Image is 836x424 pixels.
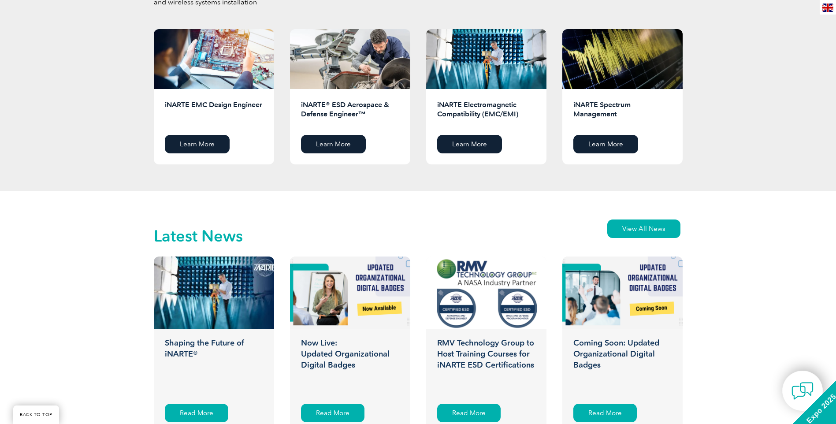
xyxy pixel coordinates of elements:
[165,135,230,153] a: Learn More
[573,135,638,153] a: Learn More
[437,100,535,128] h2: iNARTE Electromagnetic Compatibility (EMC/EMI)
[290,338,410,395] h3: Now Live: Updated Organizational Digital Badges
[573,404,637,422] div: Read More
[154,229,243,243] h2: Latest News
[301,100,399,128] h2: iNARTE® ESD Aerospace & Defense Engineer™
[426,338,546,395] h3: RMV Technology Group to Host Training Courses for iNARTE ESD Certifications
[562,338,683,395] h3: Coming Soon: Updated Organizational Digital Badges
[607,219,680,238] a: View All News
[573,100,672,128] h2: iNARTE Spectrum Management
[437,135,502,153] a: Learn More
[13,405,59,424] a: BACK TO TOP
[301,404,364,422] div: Read More
[154,338,274,395] h3: Shaping the Future of iNARTE®
[165,100,263,128] h2: iNARTE EMC Design Engineer
[165,404,228,422] div: Read More
[301,135,366,153] a: Learn More
[822,4,833,12] img: en
[791,380,814,402] img: contact-chat.png
[437,404,501,422] div: Read More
